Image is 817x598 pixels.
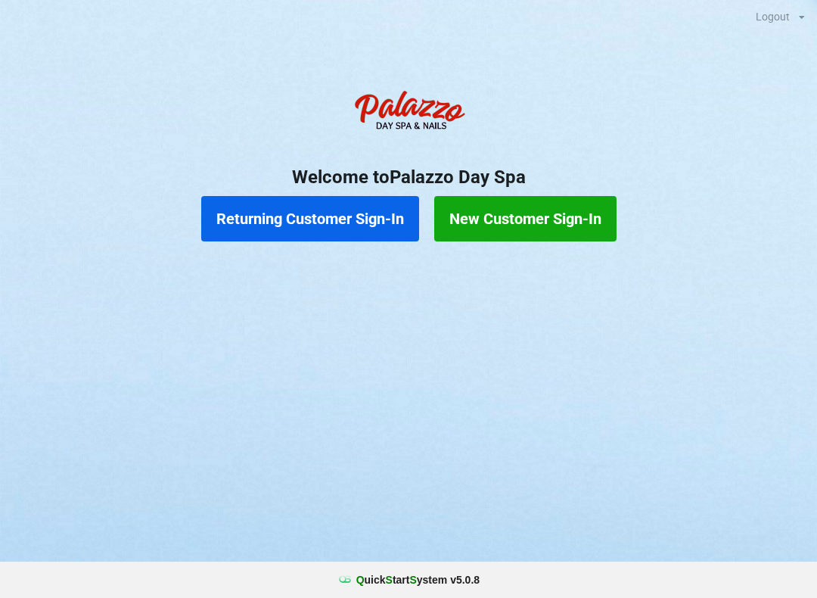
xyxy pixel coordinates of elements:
[356,572,480,587] b: uick tart ystem v 5.0.8
[201,196,419,241] button: Returning Customer Sign-In
[337,572,353,587] img: favicon.ico
[356,574,365,586] span: Q
[756,11,790,22] div: Logout
[348,83,469,143] img: PalazzoDaySpaNails-Logo.png
[434,196,617,241] button: New Customer Sign-In
[386,574,393,586] span: S
[409,574,416,586] span: S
